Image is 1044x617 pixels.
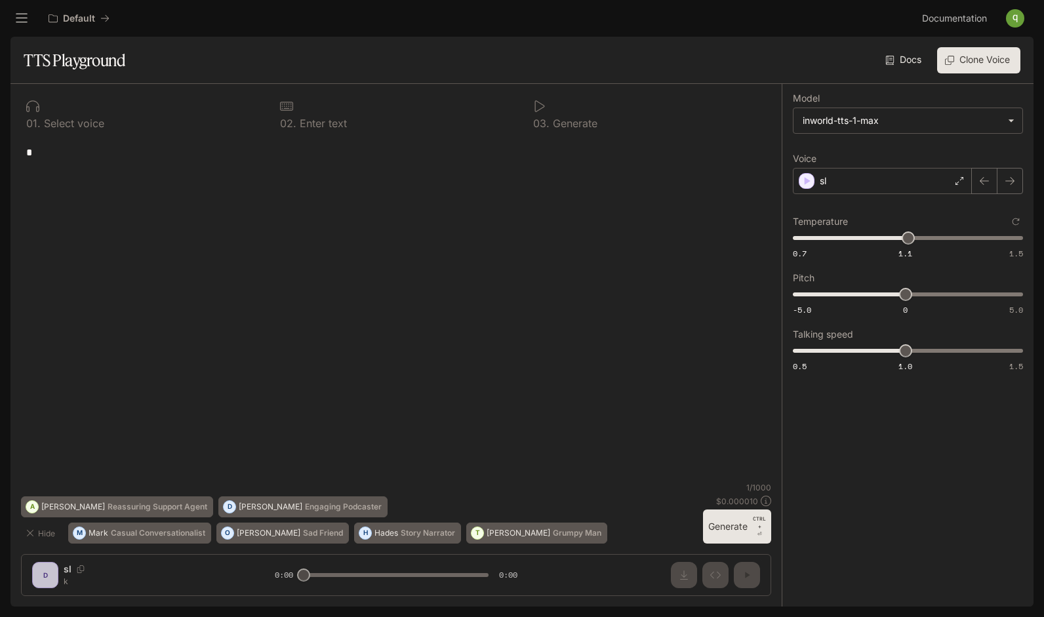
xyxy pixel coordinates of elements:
[553,529,601,537] p: Grumpy Man
[26,496,38,517] div: A
[793,94,820,103] p: Model
[359,523,371,544] div: H
[898,248,912,259] span: 1.1
[746,482,771,493] p: 1 / 1000
[898,361,912,372] span: 1.0
[1006,9,1024,28] img: User avatar
[487,529,550,537] p: [PERSON_NAME]
[716,496,758,507] p: $ 0.000010
[793,361,807,372] span: 0.5
[1009,214,1023,229] button: Reset to default
[73,523,85,544] div: M
[89,529,108,537] p: Mark
[917,5,997,31] a: Documentation
[296,118,347,129] p: Enter text
[303,529,343,537] p: Sad Friend
[26,118,41,129] p: 0 1 .
[1002,5,1028,31] button: User avatar
[239,503,302,511] p: [PERSON_NAME]
[903,304,908,315] span: 0
[21,523,63,544] button: Hide
[280,118,296,129] p: 0 2 .
[793,154,816,163] p: Voice
[703,509,771,544] button: GenerateCTRL +⏎
[883,47,927,73] a: Docs
[922,10,987,27] span: Documentation
[793,330,853,339] p: Talking speed
[374,529,398,537] p: Hades
[24,47,125,73] h1: TTS Playground
[1009,248,1023,259] span: 1.5
[793,248,807,259] span: 0.7
[803,114,1001,127] div: inworld-tts-1-max
[41,503,105,511] p: [PERSON_NAME]
[401,529,455,537] p: Story Narrator
[224,496,235,517] div: D
[218,496,388,517] button: D[PERSON_NAME]Engaging Podcaster
[793,217,848,226] p: Temperature
[793,108,1022,133] div: inworld-tts-1-max
[216,523,349,544] button: O[PERSON_NAME]Sad Friend
[937,47,1020,73] button: Clone Voice
[10,7,33,30] button: open drawer
[111,529,205,537] p: Casual Conversationalist
[533,118,550,129] p: 0 3 .
[793,304,811,315] span: -5.0
[305,503,382,511] p: Engaging Podcaster
[1009,304,1023,315] span: 5.0
[21,496,213,517] button: A[PERSON_NAME]Reassuring Support Agent
[108,503,207,511] p: Reassuring Support Agent
[63,13,95,24] p: Default
[222,523,233,544] div: O
[550,118,597,129] p: Generate
[68,523,211,544] button: MMarkCasual Conversationalist
[820,174,826,188] p: sl
[41,118,104,129] p: Select voice
[753,515,766,538] p: ⏎
[466,523,607,544] button: T[PERSON_NAME]Grumpy Man
[43,5,115,31] button: All workspaces
[753,515,766,530] p: CTRL +
[793,273,814,283] p: Pitch
[354,523,461,544] button: HHadesStory Narrator
[237,529,300,537] p: [PERSON_NAME]
[1009,361,1023,372] span: 1.5
[472,523,483,544] div: T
